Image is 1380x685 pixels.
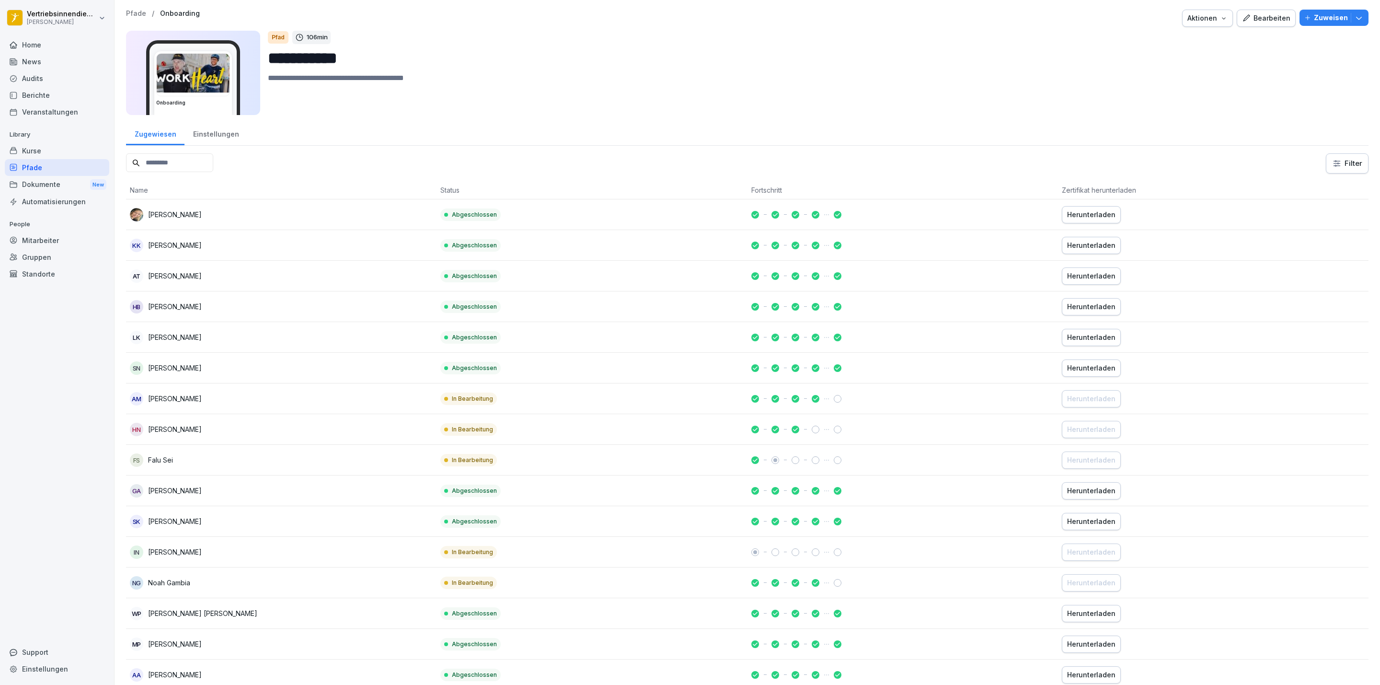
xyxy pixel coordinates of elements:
[1067,209,1115,220] div: Herunterladen
[437,181,747,199] th: Status
[452,579,493,587] p: In Bearbeitung
[157,54,230,96] img: xsq6pif1bkyf9agazq77nwco.png
[5,127,109,142] p: Library
[148,302,202,312] p: [PERSON_NAME]
[1062,360,1121,377] button: Herunterladen
[1067,670,1115,680] div: Herunterladen
[148,455,173,465] p: Falu Sei
[148,363,202,373] p: [PERSON_NAME]
[1062,329,1121,346] button: Herunterladen
[148,271,202,281] p: [PERSON_NAME]
[452,272,497,280] p: Abgeschlossen
[130,546,143,559] div: IN
[5,176,109,194] div: Dokumente
[452,640,497,649] p: Abgeschlossen
[1067,424,1115,435] div: Herunterladen
[1062,452,1121,469] button: Herunterladen
[130,269,143,283] div: AT
[130,239,143,252] div: KK
[152,10,154,18] p: /
[452,548,493,557] p: In Bearbeitung
[1326,154,1368,173] button: Filter
[1062,605,1121,622] button: Herunterladen
[1067,302,1115,312] div: Herunterladen
[1058,181,1368,199] th: Zertifikat herunterladen
[5,232,109,249] a: Mitarbeiter
[184,121,247,145] a: Einstellungen
[1067,363,1115,373] div: Herunterladen
[130,300,143,313] div: HB
[307,33,328,42] p: 106 min
[268,31,288,44] div: Pfad
[130,607,143,620] div: WP
[5,266,109,282] a: Standorte
[130,576,143,590] div: NG
[452,425,493,434] p: In Bearbeitung
[5,249,109,266] a: Gruppen
[156,99,230,106] h3: Onboarding
[148,394,202,404] p: [PERSON_NAME]
[5,159,109,176] a: Pfade
[452,210,497,219] p: Abgeschlossen
[5,53,109,70] a: News
[148,547,202,557] p: [PERSON_NAME]
[160,10,200,18] a: Onboarding
[452,517,497,526] p: Abgeschlossen
[452,671,497,679] p: Abgeschlossen
[1067,394,1115,404] div: Herunterladen
[5,142,109,159] a: Kurse
[1182,10,1233,27] button: Aktionen
[1067,486,1115,496] div: Herunterladen
[126,121,184,145] a: Zugewiesen
[148,240,202,250] p: [PERSON_NAME]
[148,639,202,649] p: [PERSON_NAME]
[130,453,143,467] div: FS
[130,638,143,651] div: MP
[1067,547,1115,557] div: Herunterladen
[1067,639,1115,650] div: Herunterladen
[1314,12,1348,23] p: Zuweisen
[452,609,497,618] p: Abgeschlossen
[148,608,257,618] p: [PERSON_NAME] [PERSON_NAME]
[5,176,109,194] a: DokumenteNew
[27,19,97,25] p: [PERSON_NAME]
[452,302,497,311] p: Abgeschlossen
[1062,298,1121,315] button: Herunterladen
[130,515,143,528] div: SK
[130,423,143,436] div: HN
[148,670,202,680] p: [PERSON_NAME]
[5,87,109,104] a: Berichte
[5,217,109,232] p: People
[1062,513,1121,530] button: Herunterladen
[5,193,109,210] div: Automatisierungen
[1062,574,1121,592] button: Herunterladen
[130,484,143,498] div: GA
[452,456,493,464] p: In Bearbeitung
[130,361,143,375] div: SN
[126,181,437,199] th: Name
[5,70,109,87] a: Audits
[148,486,202,496] p: [PERSON_NAME]
[1067,578,1115,588] div: Herunterladen
[1062,267,1121,285] button: Herunterladen
[1237,10,1296,27] a: Bearbeiten
[1062,390,1121,407] button: Herunterladen
[452,395,493,403] p: In Bearbeitung
[27,10,97,18] p: Vertriebsinnendienst
[1067,516,1115,527] div: Herunterladen
[747,181,1058,199] th: Fortschritt
[148,332,202,342] p: [PERSON_NAME]
[1187,13,1228,23] div: Aktionen
[1062,206,1121,223] button: Herunterladen
[1062,237,1121,254] button: Herunterladen
[5,104,109,120] a: Veranstaltungen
